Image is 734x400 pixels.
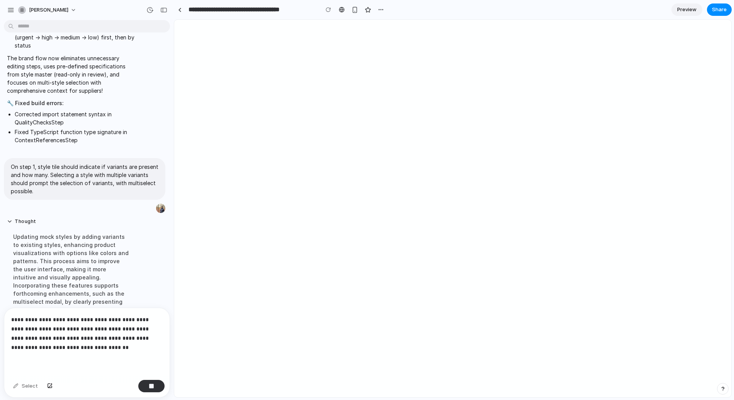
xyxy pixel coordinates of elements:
[15,4,80,16] button: [PERSON_NAME]
[7,228,136,359] div: Updating mock styles by adding variants to existing styles, enhancing product visualizations with...
[677,6,697,14] span: Preview
[15,110,136,126] li: Corrected import statement syntax in QualityChecksStep
[7,100,64,106] strong: 🔧 Fixed build errors:
[29,6,68,14] span: [PERSON_NAME]
[11,163,158,195] p: On step 1, style tile should indicate if variants are present and how many. Selecting a style wit...
[671,3,702,16] a: Preview
[707,3,732,16] button: Share
[15,17,136,49] li: - requests now sort by priority (urgent → high → medium → low) first, then by status
[712,6,727,14] span: Share
[7,54,136,95] p: The brand flow now eliminates unnecessary editing steps, uses pre-defined specifications from sty...
[15,128,136,144] li: Fixed TypeScript function type signature in ContextReferencesStep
